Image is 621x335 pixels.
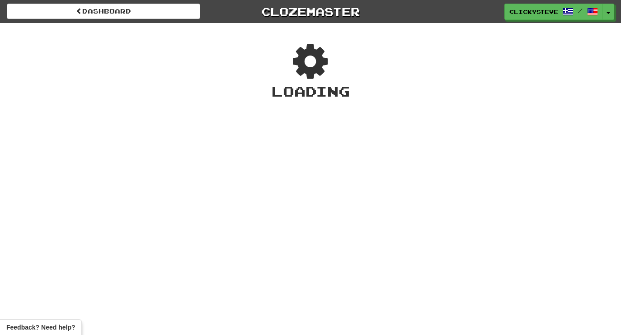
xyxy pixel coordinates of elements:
a: Clozemaster [214,4,407,19]
a: Dashboard [7,4,200,19]
a: clickysteve / [504,4,603,20]
span: / [578,7,583,14]
span: clickysteve [509,8,558,16]
span: Open feedback widget [6,323,75,332]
